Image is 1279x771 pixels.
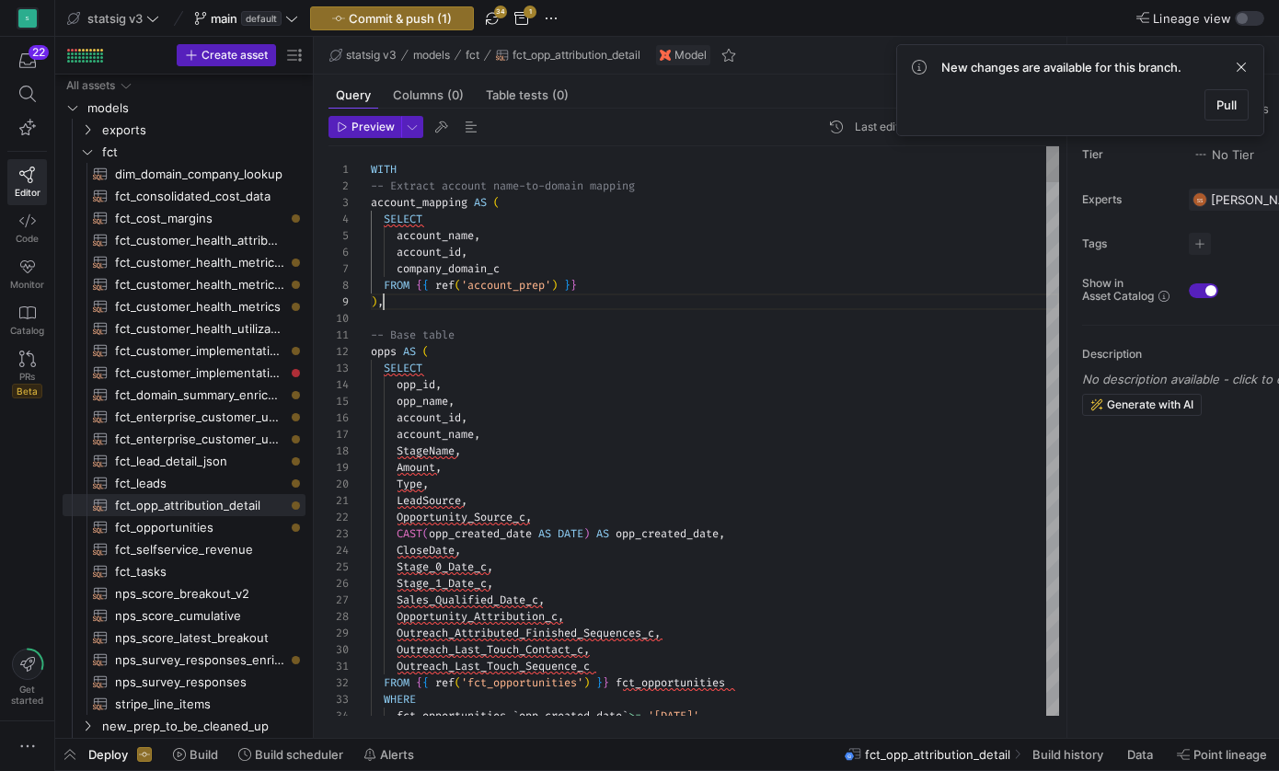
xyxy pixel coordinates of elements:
span: nps_score_latest_breakout​​​​​​​​​​ [115,627,284,649]
span: Get started [11,684,43,706]
a: fct_customer_implementation_metrics_latest​​​​​​​​​​ [63,339,305,362]
span: , [487,576,493,591]
div: 18 [328,443,349,459]
span: Beta [12,384,42,398]
span: , [461,245,467,259]
span: ref [435,278,455,293]
div: Press SPACE to select this row. [63,119,305,141]
span: Experts [1082,193,1174,206]
a: Editor [7,159,47,205]
span: nps_score_breakout_v2​​​​​​​​​​ [115,583,284,604]
span: , [461,493,467,508]
span: Generate with AI [1107,398,1193,411]
span: Sales_Qualified_Date_c [397,593,538,607]
span: FROM [384,278,409,293]
div: Press SPACE to select this row. [63,163,305,185]
div: Press SPACE to select this row. [63,649,305,671]
div: Press SPACE to select this row. [63,406,305,428]
div: 16 [328,409,349,426]
span: } [596,675,603,690]
div: All assets [66,79,115,92]
a: fct_customer_health_utilization_rate​​​​​​​​​​ [63,317,305,339]
span: SELECT [384,361,422,375]
span: opps [371,344,397,359]
button: Pull [1204,89,1249,121]
div: 2 [328,178,349,194]
span: (0) [447,89,464,101]
button: Create asset [177,44,276,66]
a: fct_lead_detail_json​​​​​​​​​​ [63,450,305,472]
div: Press SPACE to select this row. [63,75,305,97]
div: 21 [328,492,349,509]
span: , [435,460,442,475]
span: DATE [558,526,583,541]
a: stripe_line_items​​​​​​​​​​ [63,693,305,715]
button: Build history [1024,739,1115,770]
span: ) [371,294,377,309]
span: account_name [397,228,474,243]
span: fct_domain_summary_enriched​​​​​​​​​​ [115,385,284,406]
span: (0) [552,89,569,101]
span: models [87,98,303,119]
span: statsig v3 [87,11,143,26]
span: fct_opportunities [397,708,506,723]
span: fct_opp_attribution_detail​​​​​​​​​​ [115,495,284,516]
span: ` [622,708,628,723]
span: Opportunity_Source_c [397,510,525,524]
span: Data [1127,747,1153,762]
div: Press SPACE to select this row. [63,251,305,273]
a: fct_customer_health_metrics​​​​​​​​​​ [63,295,305,317]
span: Model [674,49,707,62]
span: fct_enterprise_customer_usage​​​​​​​​​​ [115,429,284,450]
a: nps_survey_responses​​​​​​​​​​ [63,671,305,693]
span: Tier [1082,148,1174,161]
button: Alerts [355,739,422,770]
span: exports [102,120,303,141]
span: account_mapping [371,195,467,210]
span: ) [583,526,590,541]
button: maindefault [190,6,303,30]
button: Build scheduler [230,739,351,770]
span: AS [474,195,487,210]
button: models [409,44,455,66]
div: Press SPACE to select this row. [63,384,305,406]
span: Table tests [486,89,569,101]
span: opp_created_date [519,708,622,723]
a: fct_leads​​​​​​​​​​ [63,472,305,494]
span: dim_domain_company_lookup​​​​​​​​​​ [115,164,284,185]
span: nps_survey_responses_enriched​​​​​​​​​​ [115,650,284,671]
span: ( [493,195,500,210]
a: nps_score_cumulative​​​​​​​​​​ [63,604,305,627]
span: CloseDate [397,543,455,558]
div: Press SPACE to select this row. [63,273,305,295]
span: No Tier [1193,147,1254,162]
span: Stage_0_Date_c [397,559,487,574]
div: 22 [29,45,49,60]
button: statsig v3 [325,44,401,66]
div: Press SPACE to select this row. [63,185,305,207]
div: 14 [328,376,349,393]
span: Amount [397,460,435,475]
a: fct_customer_health_attributes​​​​​​​​​​ [63,229,305,251]
a: nps_survey_responses_enriched​​​​​​​​​​ [63,649,305,671]
div: Press SPACE to select this row. [63,450,305,472]
div: Press SPACE to select this row. [63,295,305,317]
span: ( [422,344,429,359]
span: AS [538,526,551,541]
span: -- Base table [371,328,455,342]
div: Press SPACE to select this row. [63,428,305,450]
span: Point lineage [1193,747,1267,762]
span: , [474,427,480,442]
span: SELECT [384,212,422,226]
span: , [654,626,661,640]
a: fct_selfservice_revenue​​​​​​​​​​ [63,538,305,560]
div: Press SPACE to select this row. [63,97,305,119]
a: fct_cost_margins​​​​​​​​​​ [63,207,305,229]
a: fct_enterprise_customer_usage_3d_lag​​​​​​​​​​ [63,406,305,428]
span: stripe_line_items​​​​​​​​​​ [115,694,284,715]
span: Tags [1082,237,1174,250]
div: Press SPACE to select this row. [63,715,305,737]
span: fct_opp_attribution_detail [865,747,1010,762]
span: , [719,526,725,541]
span: , [583,642,590,657]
